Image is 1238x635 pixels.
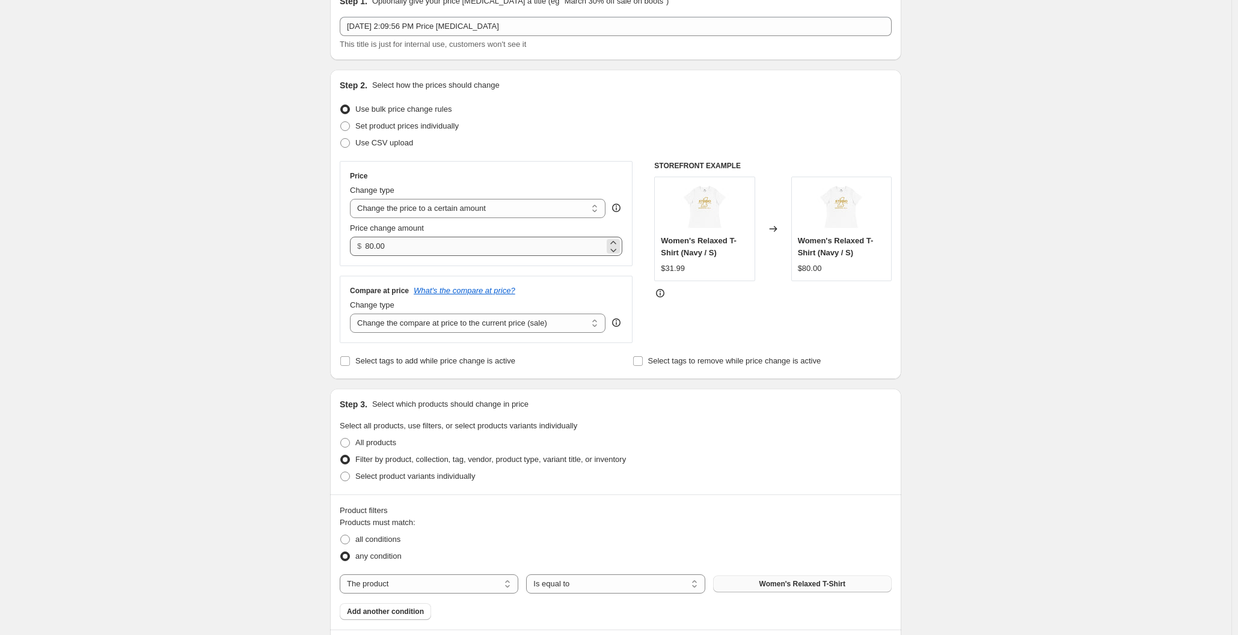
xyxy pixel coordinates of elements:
span: Women's Relaxed T-Shirt (Navy / S) [661,236,737,257]
span: Price change amount [350,223,424,232]
span: Select product variants individually [355,472,475,481]
input: 80.00 [365,237,604,256]
span: Add another condition [347,607,424,616]
input: 30% off holiday sale [340,17,892,36]
button: Add another condition [340,603,431,620]
span: Use bulk price change rules [355,105,452,114]
p: Select how the prices should change [372,79,500,91]
div: help [610,317,622,329]
span: All products [355,438,396,447]
span: This title is just for internal use, customers won't see it [340,40,526,49]
span: Filter by product, collection, tag, vendor, product type, variant title, or inventory [355,455,626,464]
span: all conditions [355,535,400,544]
span: Women's Relaxed T-Shirt [759,579,845,589]
button: Women's Relaxed T-Shirt [713,576,892,592]
h2: Step 2. [340,79,367,91]
span: Change type [350,300,394,309]
span: Select all products, use filters, or select products variants individually [340,421,577,430]
img: womens-relaxed-t-shirt-white-front-6898df6842481_80x.jpg [681,183,729,231]
div: Product filters [340,505,892,517]
button: What's the compare at price? [414,286,515,295]
h3: Price [350,171,367,181]
span: Women's Relaxed T-Shirt (Navy / S) [798,236,874,257]
span: any condition [355,551,402,561]
span: $ [357,242,361,251]
span: Use CSV upload [355,138,413,147]
span: Products must match: [340,518,415,527]
div: $80.00 [798,263,822,275]
h6: STOREFRONT EXAMPLE [654,161,892,171]
span: Change type [350,186,394,195]
span: Select tags to add while price change is active [355,356,515,365]
h2: Step 3. [340,398,367,410]
div: $31.99 [661,263,685,275]
p: Select which products should change in price [372,398,529,410]
span: Select tags to remove while price change is active [648,356,821,365]
span: Set product prices individually [355,121,459,130]
div: help [610,202,622,214]
img: womens-relaxed-t-shirt-white-front-6898df6842481_80x.jpg [817,183,865,231]
h3: Compare at price [350,286,409,296]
